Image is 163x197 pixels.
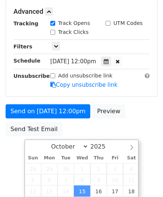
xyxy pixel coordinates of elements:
span: Sun [25,156,41,161]
span: October 5, 2025 [25,174,41,185]
label: Track Clicks [58,28,89,36]
span: October 1, 2025 [74,163,90,174]
strong: Tracking [13,20,38,26]
a: Send on [DATE] 12:00pm [6,104,90,118]
span: October 13, 2025 [41,185,57,197]
h5: Advanced [13,7,150,16]
strong: Unsubscribe [13,73,50,79]
span: September 30, 2025 [57,163,74,174]
span: October 17, 2025 [107,185,123,197]
span: October 12, 2025 [25,185,41,197]
a: Preview [92,104,125,118]
span: [DATE] 12:00pm [50,58,96,65]
span: Thu [90,156,107,161]
label: Add unsubscribe link [58,72,113,80]
a: Send Test Email [6,122,62,136]
strong: Schedule [13,58,40,64]
span: October 2, 2025 [90,163,107,174]
a: Copy unsubscribe link [50,82,117,88]
span: October 14, 2025 [57,185,74,197]
span: Tue [57,156,74,161]
span: Fri [107,156,123,161]
span: Wed [74,156,90,161]
label: Track Opens [58,19,90,27]
span: October 6, 2025 [41,174,57,185]
span: Mon [41,156,57,161]
span: September 29, 2025 [41,163,57,174]
span: October 11, 2025 [123,174,140,185]
span: October 10, 2025 [107,174,123,185]
span: October 18, 2025 [123,185,140,197]
span: October 7, 2025 [57,174,74,185]
label: UTM Codes [113,19,142,27]
span: October 3, 2025 [107,163,123,174]
span: October 8, 2025 [74,174,90,185]
span: October 4, 2025 [123,163,140,174]
input: Year [88,143,115,150]
span: October 16, 2025 [90,185,107,197]
span: Sat [123,156,140,161]
span: October 9, 2025 [90,174,107,185]
span: October 15, 2025 [74,185,90,197]
span: September 28, 2025 [25,163,41,174]
strong: Filters [13,44,32,50]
